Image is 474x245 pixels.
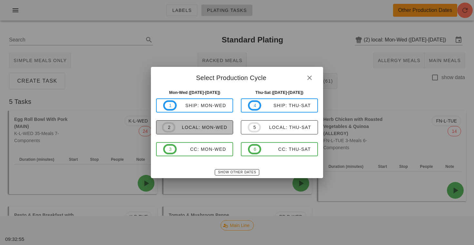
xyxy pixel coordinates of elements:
[169,102,171,109] span: 1
[218,170,256,174] span: Show Other Dates
[156,98,233,113] button: 1ship: Mon-Wed
[177,147,226,152] div: CC: Mon-Wed
[253,124,256,131] span: 5
[241,120,318,134] button: 5local: Thu-Sat
[241,98,318,113] button: 4ship: Thu-Sat
[156,120,233,134] button: 2local: Mon-Wed
[151,67,323,87] div: Select Production Cycle
[253,102,256,109] span: 4
[169,90,220,95] strong: Mon-Wed ([DATE]-[DATE])
[169,146,171,153] span: 3
[156,142,233,156] button: 3CC: Mon-Wed
[255,90,303,95] strong: Thu-Sat ([DATE]-[DATE])
[253,146,256,153] span: 6
[261,103,311,108] div: ship: Thu-Sat
[177,103,226,108] div: ship: Mon-Wed
[241,142,318,156] button: 6CC: Thu-Sat
[175,125,227,130] div: local: Mon-Wed
[261,125,311,130] div: local: Thu-Sat
[215,169,259,176] button: Show Other Dates
[167,124,170,131] span: 2
[261,147,311,152] div: CC: Thu-Sat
